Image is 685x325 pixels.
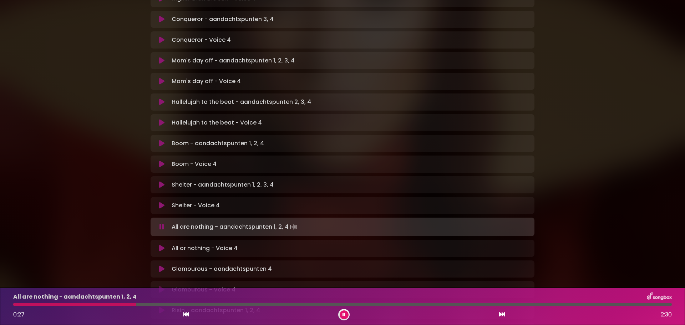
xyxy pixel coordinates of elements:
p: Glamourous - aandachtspunten 4 [172,265,272,273]
p: Mom's day off - Voice 4 [172,77,241,86]
p: Conqueror - aandachtspunten 3, 4 [172,15,274,24]
p: All are nothing - aandachtspunten 1, 2, 4 [172,222,299,232]
p: Shelter - Voice 4 [172,201,220,210]
p: Boom - aandachtspunten 1, 2, 4 [172,139,264,148]
p: Mom's day off - aandachtspunten 1, 2, 3, 4 [172,56,295,65]
span: 2:30 [661,310,672,319]
p: Shelter - aandachtspunten 1, 2, 3, 4 [172,181,274,189]
span: 0:27 [13,310,25,319]
p: All or nothing - Voice 4 [172,244,238,253]
p: Hallelujah to the beat - aandachtspunten 2, 3, 4 [172,98,311,106]
p: Glamourous - Voice 4 [172,285,235,294]
img: songbox-logo-white.png [647,292,672,301]
p: Boom - Voice 4 [172,160,217,168]
p: All are nothing - aandachtspunten 1, 2, 4 [13,293,137,301]
p: Hallelujah to the beat - Voice 4 [172,118,262,127]
img: waveform4.gif [289,222,299,232]
p: Conqueror - Voice 4 [172,36,231,44]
